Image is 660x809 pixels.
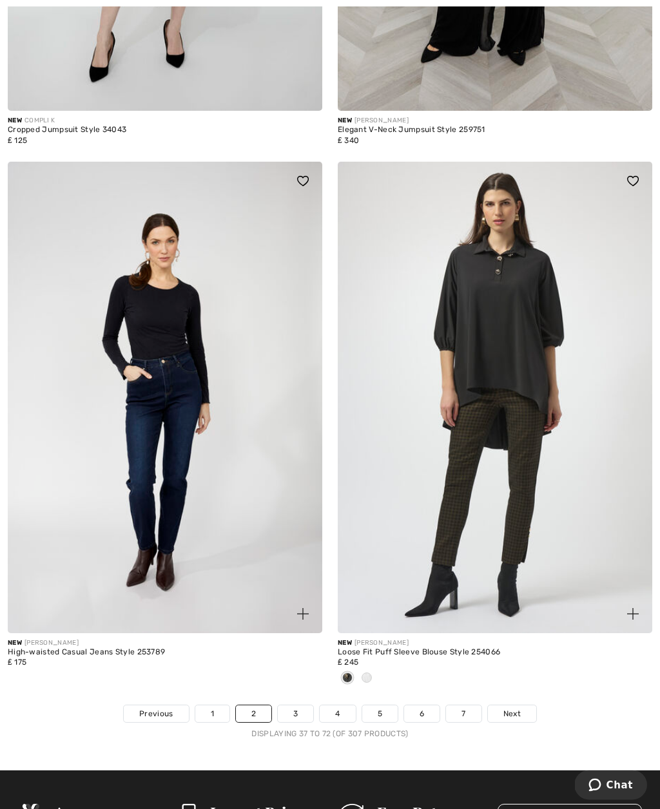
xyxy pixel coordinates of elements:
div: Black [338,669,357,690]
span: New [8,640,22,647]
a: 7 [446,706,481,723]
span: Previous [139,709,173,720]
div: High-waisted Casual Jeans Style 253789 [8,649,322,658]
span: New [338,117,352,125]
div: [PERSON_NAME] [338,117,652,126]
a: Previous [124,706,188,723]
iframe: Opens a widget where you can chat to one of our agents [575,770,647,803]
span: New [8,117,22,125]
img: High-waisted Casual Jeans Style 253789. Dark blue [8,162,322,634]
span: ₤ 125 [8,137,27,146]
div: Loose Fit Puff Sleeve Blouse Style 254066 [338,649,652,658]
span: ₤ 245 [338,658,358,667]
span: New [338,640,352,647]
img: heart_black_full.svg [627,176,639,187]
a: 4 [320,706,355,723]
img: heart_black_full.svg [297,176,309,187]
div: COMPLI K [8,117,322,126]
span: ₤ 340 [338,137,359,146]
div: Cropped Jumpsuit Style 34043 [8,126,322,135]
img: plus_v2.svg [297,609,309,620]
div: White [357,669,376,690]
img: plus_v2.svg [627,609,639,620]
a: Next [488,706,536,723]
a: 5 [362,706,398,723]
a: 2 [236,706,271,723]
a: 6 [404,706,440,723]
a: 3 [278,706,313,723]
div: Elegant V-Neck Jumpsuit Style 259751 [338,126,652,135]
a: 1 [195,706,229,723]
span: ₤ 175 [8,658,26,667]
div: [PERSON_NAME] [8,639,322,649]
div: [PERSON_NAME] [338,639,652,649]
img: Loose Fit Puff Sleeve Blouse Style 254066. White [338,162,652,634]
span: Next [503,709,521,720]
